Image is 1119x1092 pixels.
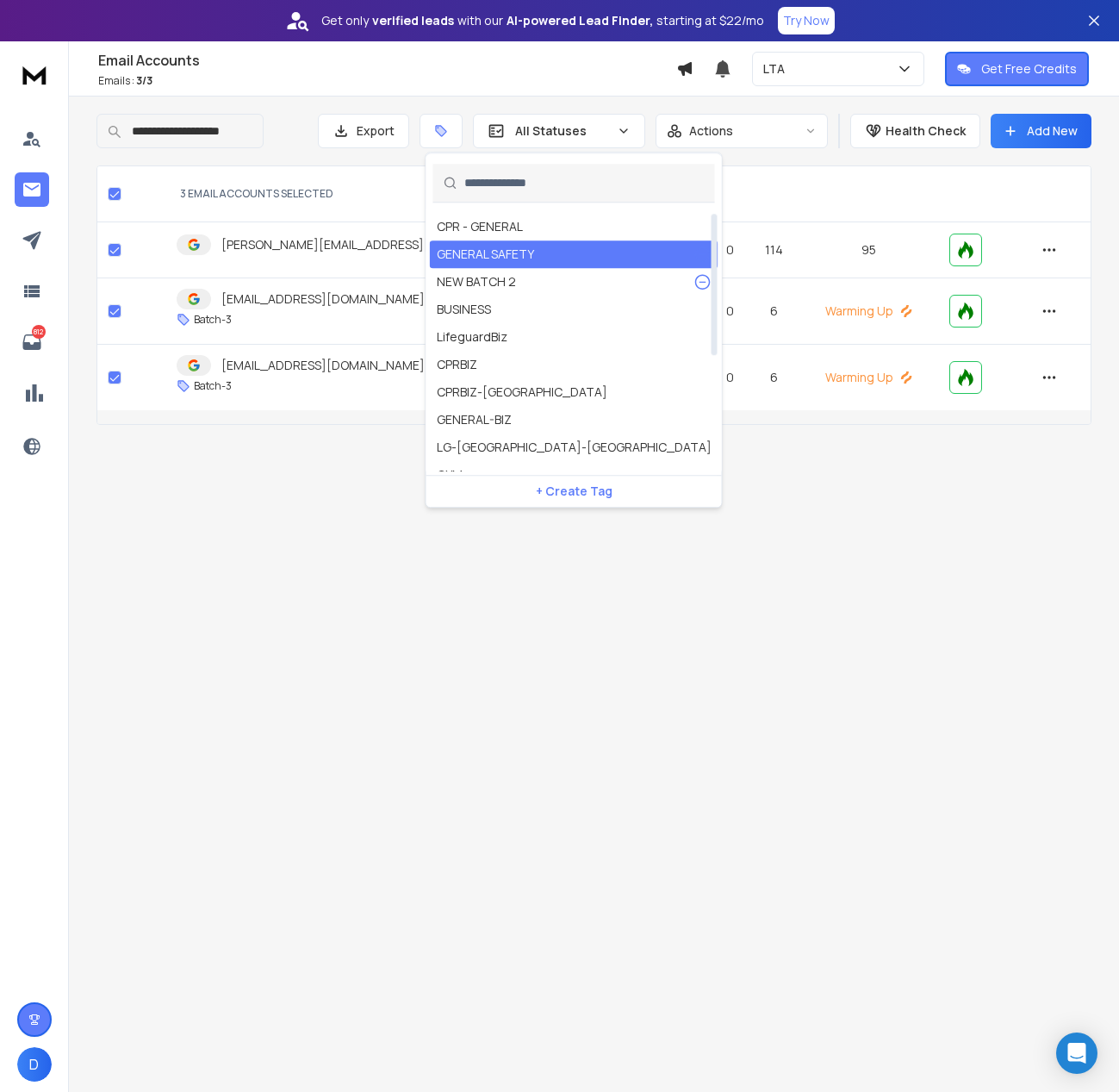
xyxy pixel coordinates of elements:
span: 3 / 3 [136,73,152,88]
p: LTA [763,60,792,78]
p: 812 [32,325,46,339]
p: [EMAIL_ADDRESS][DOMAIN_NAME] [221,290,425,308]
td: 6 [749,278,799,345]
button: D [17,1047,52,1082]
span: GENERAL-BIZ [437,411,512,428]
p: Try Now [783,12,830,29]
button: Try Now [778,7,835,34]
p: [PERSON_NAME][EMAIL_ADDRESS][DOMAIN_NAME] [221,236,522,253]
span: BUSINESS [437,301,491,318]
p: Get only with our starting at $22/mo [321,12,764,29]
button: + Create Tag [426,475,722,507]
td: 114 [749,222,799,278]
span: LG-[GEOGRAPHIC_DATA]-[GEOGRAPHIC_DATA] [437,439,712,456]
p: 0 [722,369,738,386]
p: All Statuses [515,122,610,140]
a: 812 [15,325,49,359]
strong: verified leads [372,12,454,29]
span: GYM [437,466,463,484]
p: Health Check [886,122,966,140]
p: [EMAIL_ADDRESS][DOMAIN_NAME] [221,357,425,374]
p: + Create Tag [536,483,612,500]
td: 6 [749,345,799,411]
p: Warming Up [809,369,928,386]
button: Get Free Credits [945,52,1089,86]
p: Warming Up [809,303,928,320]
button: Add New [991,114,1091,148]
p: Batch-3 [194,379,232,393]
p: Batch-3 [194,313,232,327]
span: CPRBIZ-[GEOGRAPHIC_DATA] [437,384,607,401]
p: 0 [722,303,738,320]
p: Emails : [98,74,676,88]
p: 0 [722,241,738,259]
td: 95 [799,222,938,278]
span: CPRBIZ [437,356,477,373]
span: NEW BATCH 2 [437,273,516,290]
button: Export [318,114,409,148]
strong: AI-powered Lead Finder, [507,12,653,29]
div: Open Intercom Messenger [1056,1033,1097,1074]
button: Health Check [850,114,980,148]
div: 3 EMAIL ACCOUNTS SELECTED [180,187,637,201]
h1: Email Accounts [98,50,676,71]
span: CPR - GENERAL [437,218,523,235]
p: Get Free Credits [981,60,1077,78]
img: logo [17,59,52,90]
p: Actions [689,122,733,140]
span: GENERAL SAFETY [437,246,534,263]
span: LifeguardBiz [437,328,507,346]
